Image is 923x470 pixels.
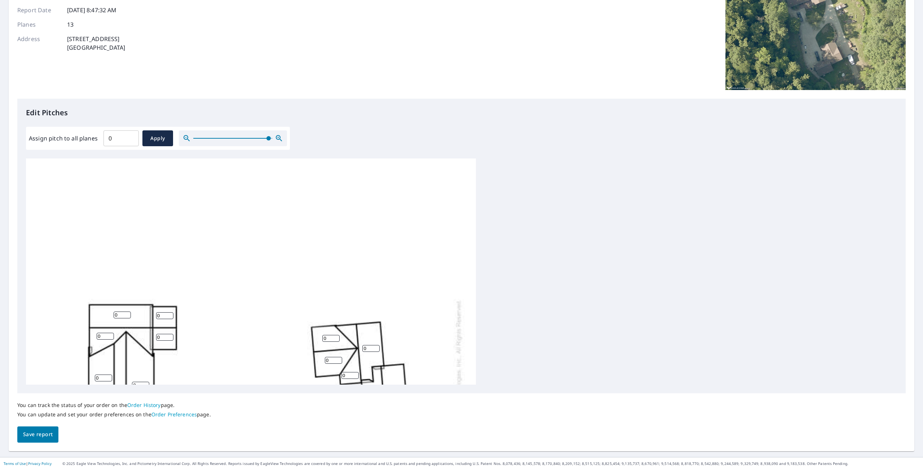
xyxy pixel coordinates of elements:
p: 13 [67,20,74,29]
p: Address [17,35,61,52]
a: Privacy Policy [28,461,52,466]
label: Assign pitch to all planes [29,134,98,143]
p: [DATE] 8:47:32 AM [67,6,117,14]
p: Planes [17,20,61,29]
p: [STREET_ADDRESS] [GEOGRAPHIC_DATA] [67,35,125,52]
p: Edit Pitches [26,107,897,118]
button: Save report [17,426,58,443]
p: © 2025 Eagle View Technologies, Inc. and Pictometry International Corp. All Rights Reserved. Repo... [62,461,919,466]
span: Apply [148,134,167,143]
p: Report Date [17,6,61,14]
p: You can track the status of your order on the page. [17,402,211,408]
p: You can update and set your order preferences on the page. [17,411,211,418]
span: Save report [23,430,53,439]
a: Terms of Use [4,461,26,466]
a: Order Preferences [151,411,197,418]
a: Order History [127,402,161,408]
p: | [4,461,52,466]
button: Apply [142,130,173,146]
input: 00.0 [103,128,139,148]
